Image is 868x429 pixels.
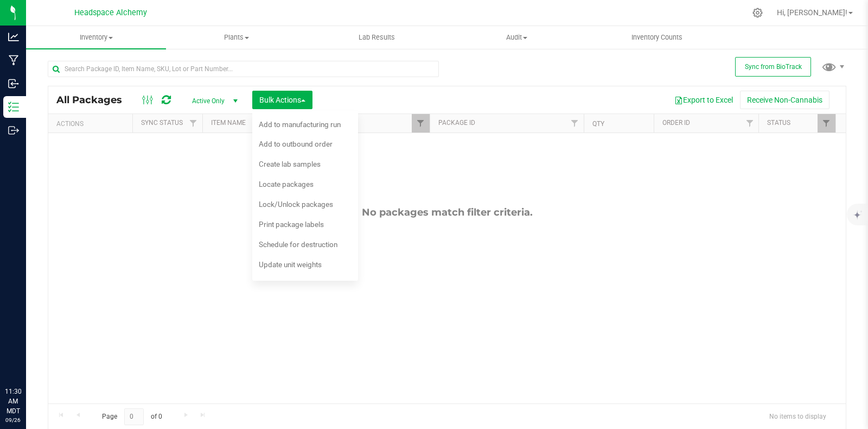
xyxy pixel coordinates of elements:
button: Sync from BioTrack [735,57,811,77]
span: Locate packages [259,180,314,188]
inline-svg: Inbound [8,78,19,89]
inline-svg: Manufacturing [8,55,19,66]
span: Sync from BioTrack [745,63,802,71]
a: Package ID [438,119,475,127]
a: Inventory Counts [587,26,727,49]
a: Plants [166,26,306,49]
div: Manage settings [751,8,764,18]
a: Lab Results [307,26,446,49]
span: All Packages [56,94,133,106]
a: Sync Status [141,119,183,127]
span: Add to outbound order [259,140,333,148]
a: Qty [592,120,604,128]
span: Bulk Actions [259,96,305,104]
span: Print package labels [259,220,324,229]
div: Actions [56,120,128,128]
a: Status [767,119,790,127]
p: 11:30 AM MDT [5,387,21,416]
button: Receive Non-Cannabis [740,91,829,109]
span: Hi, [PERSON_NAME]! [777,8,847,17]
button: Export to Excel [667,91,740,109]
span: Page of 0 [93,408,171,425]
inline-svg: Analytics [8,31,19,42]
a: Order Id [662,119,690,127]
span: Audit [447,33,586,42]
span: Inventory [26,33,166,42]
span: Lock/Unlock packages [259,200,333,209]
a: Filter [818,114,835,133]
span: Lab Results [344,33,410,42]
span: Headspace Alchemy [74,8,147,17]
iframe: Resource center [11,342,43,375]
a: Filter [741,114,758,133]
inline-svg: Inventory [8,102,19,112]
a: Audit [446,26,586,49]
p: 09/26 [5,416,21,424]
span: Update unit weights [259,260,322,269]
span: Create lab samples [259,160,321,168]
span: Schedule for destruction [259,240,337,249]
span: Plants [167,33,305,42]
button: Bulk Actions [252,91,312,109]
input: Search Package ID, Item Name, SKU, Lot or Part Number... [48,61,439,77]
a: Item Name [211,119,246,127]
a: Filter [566,114,584,133]
span: No items to display [761,408,835,425]
div: No packages match filter criteria. [48,206,846,218]
span: Add to manufacturing run [259,120,341,129]
a: Filter [412,114,430,133]
span: Inventory Counts [617,33,697,42]
inline-svg: Outbound [8,125,19,136]
a: Inventory [26,26,166,49]
a: Filter [184,114,202,133]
